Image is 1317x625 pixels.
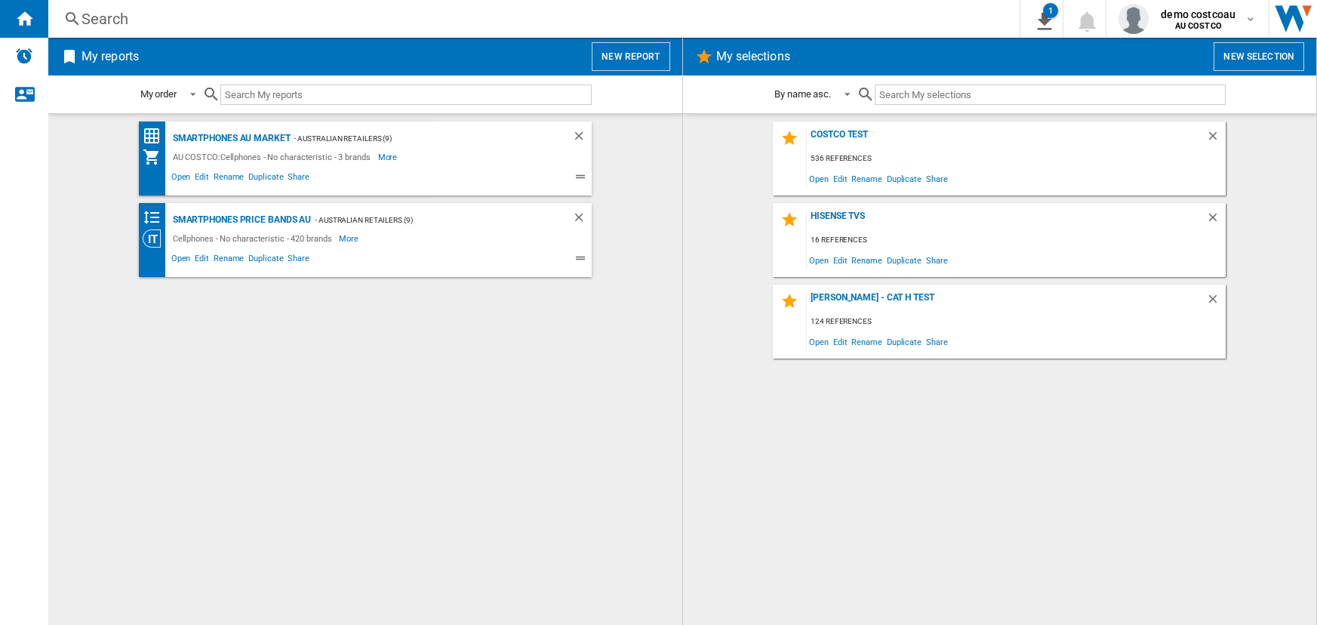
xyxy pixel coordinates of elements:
span: Rename [849,250,884,270]
div: My order [140,88,177,100]
div: Price Matrix [143,127,169,146]
b: AU COSTCO [1175,21,1222,31]
span: Open [169,170,193,188]
span: Share [285,251,312,269]
span: Edit [192,170,211,188]
input: Search My reports [220,85,592,105]
span: Open [807,250,831,270]
div: [PERSON_NAME] - Cat H Test [807,292,1206,312]
img: alerts-logo.svg [15,47,33,65]
span: Edit [831,250,850,270]
div: Smartphones Price Bands AU [169,211,311,229]
span: Duplicate [885,168,924,189]
span: Duplicate [885,331,924,352]
div: Hisense TVs [807,211,1206,231]
span: Duplicate [246,251,285,269]
span: Duplicate [246,170,285,188]
button: New report [592,42,669,71]
div: Delete [1206,292,1226,312]
div: Costco Test [807,129,1206,149]
span: Share [285,170,312,188]
span: Edit [192,251,211,269]
button: New selection [1214,42,1304,71]
div: Delete [572,211,592,229]
div: Delete [572,129,592,148]
span: Open [807,168,831,189]
h2: My selections [713,42,793,71]
img: profile.jpg [1119,4,1149,34]
div: 124 references [807,312,1226,331]
div: My Assortment [143,148,169,166]
span: Share [924,250,950,270]
span: Rename [849,331,884,352]
div: Cellphones - No characteristic - 420 brands [169,229,340,248]
span: More [378,148,400,166]
div: 536 references [807,149,1226,168]
div: Category View [143,229,169,248]
div: - Australian Retailers (9) [291,129,542,148]
input: Search My selections [875,85,1226,105]
span: Rename [211,251,246,269]
span: More [339,229,361,248]
div: AU COSTCO:Cellphones - No characteristic - 3 brands [169,148,378,166]
div: Delete [1206,211,1226,231]
span: Rename [849,168,884,189]
span: demo costcoau [1161,7,1235,22]
div: 1 [1043,3,1058,18]
div: By name asc. [774,88,831,100]
div: 16 references [807,231,1226,250]
div: - Australian Retailers (9) [311,211,542,229]
div: Retailers banding [143,208,169,227]
span: Rename [211,170,246,188]
div: Smartphones AU Market [169,129,291,148]
h2: My reports [78,42,142,71]
span: Share [924,331,950,352]
span: Open [169,251,193,269]
span: Duplicate [885,250,924,270]
span: Share [924,168,950,189]
div: Delete [1206,129,1226,149]
div: Search [82,8,980,29]
span: Edit [831,168,850,189]
span: Edit [831,331,850,352]
span: Open [807,331,831,352]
